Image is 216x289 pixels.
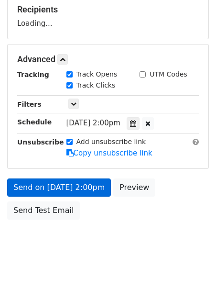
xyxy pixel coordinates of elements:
[17,100,42,108] strong: Filters
[66,119,120,127] span: [DATE] 2:00pm
[17,138,64,146] strong: Unsubscribe
[17,54,199,65] h5: Advanced
[76,80,116,90] label: Track Clicks
[17,4,199,29] div: Loading...
[113,178,155,197] a: Preview
[150,69,187,79] label: UTM Codes
[168,243,216,289] iframe: Chat Widget
[76,69,118,79] label: Track Opens
[17,118,52,126] strong: Schedule
[7,178,111,197] a: Send on [DATE] 2:00pm
[17,71,49,78] strong: Tracking
[7,201,80,220] a: Send Test Email
[76,137,146,147] label: Add unsubscribe link
[66,149,152,157] a: Copy unsubscribe link
[17,4,199,15] h5: Recipients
